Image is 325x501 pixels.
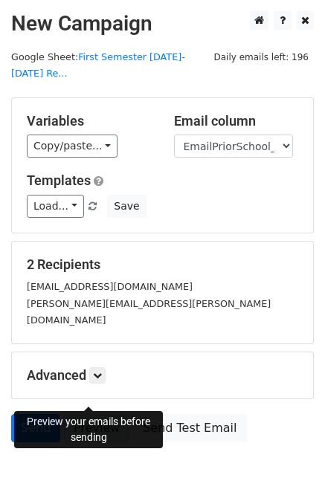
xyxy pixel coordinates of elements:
iframe: Chat Widget [251,430,325,501]
small: [PERSON_NAME][EMAIL_ADDRESS][PERSON_NAME][DOMAIN_NAME] [27,298,271,326]
a: Templates [27,172,91,188]
a: Send [11,414,60,442]
h2: New Campaign [11,11,314,36]
button: Save [107,195,146,218]
h5: Variables [27,113,152,129]
h5: 2 Recipients [27,256,298,273]
a: Send Test Email [133,414,246,442]
a: Copy/paste... [27,135,118,158]
small: Google Sheet: [11,51,185,80]
h5: Email column [174,113,299,129]
a: Daily emails left: 196 [208,51,314,62]
a: First Semester [DATE]-[DATE] Re... [11,51,185,80]
a: Load... [27,195,84,218]
h5: Advanced [27,367,298,384]
small: [EMAIL_ADDRESS][DOMAIN_NAME] [27,281,193,292]
div: Preview your emails before sending [14,411,163,448]
span: Daily emails left: 196 [208,49,314,65]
